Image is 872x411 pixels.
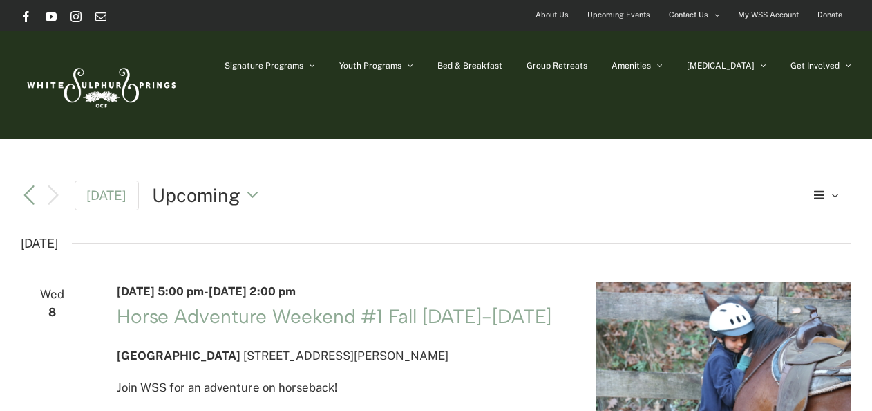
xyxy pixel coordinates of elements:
[527,62,587,70] span: Group Retreats
[669,5,708,25] span: Contact Us
[117,378,563,398] p: Join WSS for an adventure on horseback!
[437,62,502,70] span: Bed & Breakfast
[21,53,180,118] img: White Sulphur Springs Logo
[790,31,851,100] a: Get Involved
[21,11,32,22] a: Facebook
[46,11,57,22] a: YouTube
[612,62,651,70] span: Amenities
[117,284,204,298] span: [DATE] 5:00 pm
[612,31,663,100] a: Amenities
[21,284,84,304] span: Wed
[339,31,413,100] a: Youth Programs
[21,232,58,255] time: [DATE]
[225,31,851,100] nav: Main Menu
[21,187,37,203] a: Previous Events
[225,62,303,70] span: Signature Programs
[687,31,766,100] a: [MEDICAL_DATA]
[790,62,840,70] span: Get Involved
[437,31,502,100] a: Bed & Breakfast
[21,302,84,322] span: 8
[817,5,842,25] span: Donate
[95,11,106,22] a: Email
[117,304,552,328] a: Horse Adventure Weekend #1 Fall [DATE]-[DATE]
[70,11,82,22] a: Instagram
[339,62,401,70] span: Youth Programs
[117,284,296,298] time: -
[75,181,140,210] a: [DATE]
[45,184,61,206] button: Next Events
[152,182,240,208] span: Upcoming
[152,182,266,208] button: Upcoming
[587,5,650,25] span: Upcoming Events
[687,62,755,70] span: [MEDICAL_DATA]
[243,349,448,363] span: [STREET_ADDRESS][PERSON_NAME]
[225,31,315,100] a: Signature Programs
[209,284,296,298] span: [DATE] 2:00 pm
[527,31,587,100] a: Group Retreats
[738,5,799,25] span: My WSS Account
[117,349,240,363] span: [GEOGRAPHIC_DATA]
[535,5,569,25] span: About Us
